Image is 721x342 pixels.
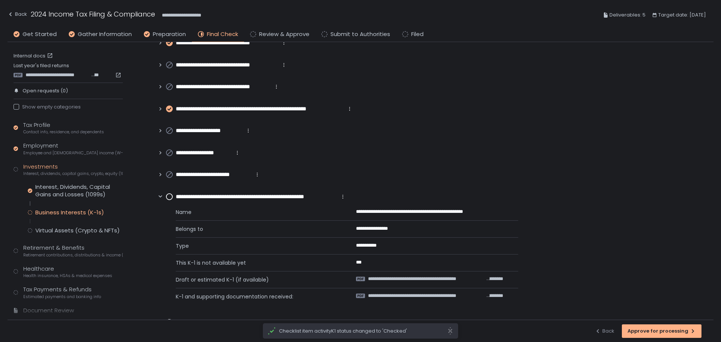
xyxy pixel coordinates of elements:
a: Internal docs [14,53,54,59]
span: Deliverables: 5 [609,11,646,20]
span: Contact info, residence, and dependents [23,129,104,135]
span: Open requests (0) [23,87,68,94]
div: Virtual Assets (Crypto & NFTs) [35,227,120,234]
span: This K-1 is not available yet [176,259,338,267]
div: Tax Profile [23,121,104,135]
div: Document Review [23,306,74,315]
span: Employee and [DEMOGRAPHIC_DATA] income (W-2s) [23,150,123,156]
h1: 2024 Income Tax Filing & Compliance [31,9,155,19]
span: Retirement contributions, distributions & income (1099-R, 5498) [23,252,123,258]
div: Employment [23,142,123,156]
span: Review & Approve [259,30,309,39]
span: Type [176,242,338,250]
div: Interest, Dividends, Capital Gains and Losses (1099s) [35,183,123,198]
span: Final Check [207,30,238,39]
span: Submit to Authorities [330,30,390,39]
span: Preparation [153,30,186,39]
div: Retirement & Benefits [23,244,123,258]
svg: close [447,327,453,335]
button: Back [595,324,614,338]
div: Last year's filed returns [14,62,123,78]
span: Estimated payments and banking info [23,294,101,300]
div: Approve for processing [627,328,696,334]
span: Health insurance, HSAs & medical expenses [23,273,112,279]
div: Back [8,10,27,19]
span: Filed [411,30,424,39]
button: Approve for processing [622,324,701,338]
span: K-1 and supporting documentation received: [176,293,338,300]
span: Get Started [23,30,57,39]
span: Interest, dividends, capital gains, crypto, equity (1099s, K-1s) [23,171,123,176]
span: Belongs to [176,225,338,233]
span: Gather Information [78,30,132,39]
span: Checklist item activityK1 status changed to 'Checked' [279,328,447,334]
div: Investments [23,163,123,177]
div: Business Interests (K-1s) [35,209,104,216]
span: Target date: [DATE] [658,11,706,20]
div: Back [595,328,614,334]
span: Name [176,208,338,216]
div: Tax Payments & Refunds [23,285,101,300]
div: Healthcare [23,265,112,279]
button: Back [8,9,27,21]
span: Draft or estimated K-1 (if available) [176,276,338,283]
